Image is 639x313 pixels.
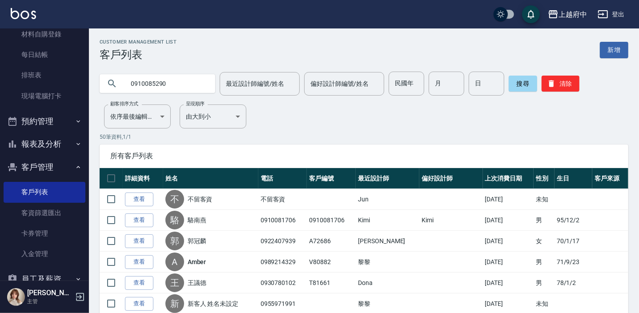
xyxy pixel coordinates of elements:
label: 呈現順序 [186,100,205,107]
a: 查看 [125,255,153,269]
a: 郭冠麟 [188,237,206,245]
h3: 客戶列表 [100,48,177,61]
a: 每日結帳 [4,44,85,65]
th: 電話 [258,168,307,189]
th: 偏好設計師 [419,168,483,189]
td: Dona [356,273,419,293]
td: [DATE] [483,210,534,231]
a: 查看 [125,234,153,248]
a: 客戶列表 [4,182,85,202]
h2: Customer Management List [100,39,177,45]
td: [PERSON_NAME] [356,231,419,252]
a: 排班表 [4,65,85,85]
td: 女 [534,231,554,252]
td: [DATE] [483,189,534,210]
a: 不留客資 [188,195,213,204]
td: V80882 [307,252,356,273]
td: Kimi [419,210,483,231]
img: Logo [11,8,36,19]
td: 0989214329 [258,252,307,273]
td: Kimi [356,210,419,231]
a: 查看 [125,193,153,206]
a: 駱南燕 [188,216,206,225]
td: [DATE] [483,273,534,293]
div: 不 [165,190,184,209]
a: 王議德 [188,278,206,287]
td: T81661 [307,273,356,293]
a: 材料自購登錄 [4,24,85,44]
td: 71/9/23 [555,252,592,273]
button: save [522,5,540,23]
img: Person [7,288,25,306]
button: 報表及分析 [4,132,85,156]
a: 新增 [600,42,628,58]
td: 男 [534,273,554,293]
th: 客戶來源 [592,168,628,189]
div: 新 [165,294,184,313]
td: 不留客資 [258,189,307,210]
div: 王 [165,273,184,292]
div: A [165,253,184,271]
a: Amber [188,257,206,266]
td: Jun [356,189,419,210]
td: 95/12/2 [555,210,592,231]
button: 清除 [542,76,579,92]
a: 現場電腦打卡 [4,86,85,106]
td: [DATE] [483,252,534,273]
a: 查看 [125,276,153,290]
button: 上越府中 [544,5,591,24]
th: 上次消費日期 [483,168,534,189]
th: 姓名 [163,168,258,189]
td: 未知 [534,189,554,210]
td: 男 [534,252,554,273]
input: 搜尋關鍵字 [125,72,208,96]
span: 所有客戶列表 [110,152,618,161]
th: 詳細資料 [123,168,163,189]
a: 客資篩選匯出 [4,203,85,223]
p: 主管 [27,297,72,305]
a: 新客人 姓名未設定 [188,299,239,308]
div: 駱 [165,211,184,229]
td: 0922407939 [258,231,307,252]
td: 70/1/17 [555,231,592,252]
div: 上越府中 [559,9,587,20]
td: A72686 [307,231,356,252]
a: 卡券管理 [4,223,85,244]
h5: [PERSON_NAME] [27,289,72,297]
button: 員工及薪資 [4,268,85,291]
p: 50 筆資料, 1 / 1 [100,133,628,141]
a: 查看 [125,213,153,227]
a: 查看 [125,297,153,311]
td: 男 [534,210,554,231]
th: 最近設計師 [356,168,419,189]
td: 黎黎 [356,252,419,273]
td: 0910081706 [307,210,356,231]
a: 入金管理 [4,244,85,264]
td: 0930780102 [258,273,307,293]
div: 由大到小 [180,104,246,128]
td: [DATE] [483,231,534,252]
td: 78/1/2 [555,273,592,293]
button: 客戶管理 [4,156,85,179]
div: 郭 [165,232,184,250]
th: 客戶編號 [307,168,356,189]
button: 預約管理 [4,110,85,133]
button: 登出 [594,6,628,23]
button: 搜尋 [509,76,537,92]
div: 依序最後編輯時間 [104,104,171,128]
label: 顧客排序方式 [110,100,138,107]
th: 生日 [555,168,592,189]
th: 性別 [534,168,554,189]
td: 0910081706 [258,210,307,231]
